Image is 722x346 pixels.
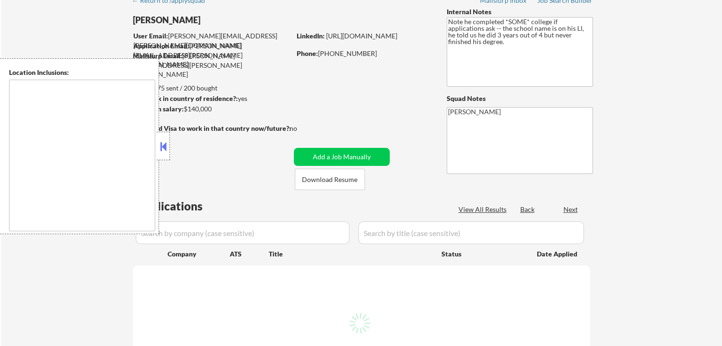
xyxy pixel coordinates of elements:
button: Download Resume [295,169,365,190]
div: Company [168,249,230,259]
div: ATS [230,249,269,259]
div: Title [269,249,432,259]
div: [PHONE_NUMBER] [297,49,431,58]
div: Back [520,205,535,214]
div: [PERSON_NAME] [133,14,328,26]
div: [PERSON_NAME][EMAIL_ADDRESS][PERSON_NAME][DOMAIN_NAME] [133,41,291,69]
input: Search by title (case sensitive) [358,221,584,244]
strong: Mailslurp Email: [133,52,182,60]
div: Location Inclusions: [9,68,155,77]
div: Next [563,205,579,214]
strong: Will need Visa to work in that country now/future?: [133,124,291,132]
div: no [290,124,317,133]
div: Status [441,245,523,262]
div: 75 sent / 200 bought [132,83,291,93]
strong: Can work in country of residence?: [132,94,238,102]
div: [PERSON_NAME][EMAIL_ADDRESS][PERSON_NAME][DOMAIN_NAME] [133,31,291,50]
strong: Phone: [297,49,318,57]
strong: User Email: [133,32,168,40]
div: $140,000 [132,104,291,114]
div: Squad Notes [447,94,593,103]
strong: Application Email: [133,42,189,50]
div: Internal Notes [447,7,593,17]
strong: LinkedIn: [297,32,325,40]
input: Search by company (case sensitive) [136,221,349,244]
a: [URL][DOMAIN_NAME] [326,32,397,40]
div: [PERSON_NAME][EMAIL_ADDRESS][PERSON_NAME][DOMAIN_NAME] [133,51,291,79]
div: View All Results [459,205,509,214]
div: yes [132,94,288,103]
div: Date Applied [537,249,579,259]
div: Applications [136,200,230,212]
button: Add a Job Manually [294,148,390,166]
